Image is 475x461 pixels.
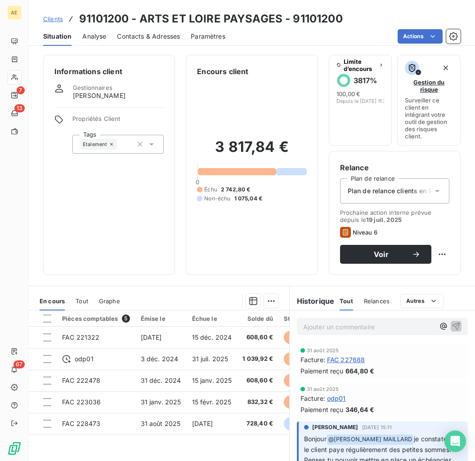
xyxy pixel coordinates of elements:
[62,333,100,341] span: FAC 221322
[397,55,461,146] button: Gestion du risqueSurveiller ce client en intégrant votre outil de gestion des risques client.
[204,195,230,203] span: Non-échu
[40,297,65,305] span: En cours
[405,97,453,140] span: Surveiller ce client en intégrant votre outil de gestion des risques client.
[300,405,344,414] span: Paiement reçu
[312,423,358,431] span: [PERSON_NAME]
[76,297,88,305] span: Tout
[7,441,22,456] img: Logo LeanPay
[17,86,25,94] span: 7
[197,138,306,165] h2: 3 817,84 €
[54,66,164,77] h6: Informations client
[192,377,232,384] span: 15 janv. 2025
[242,355,273,363] span: 1 039,92 €
[290,296,335,306] h6: Historique
[43,14,63,23] a: Clients
[284,331,311,344] span: échue
[192,398,232,406] span: 15 févr. 2025
[197,66,248,77] h6: Encours client
[196,178,199,186] span: 0
[7,5,22,20] div: AE
[362,425,392,430] span: [DATE] 15:11
[192,420,213,427] span: [DATE]
[300,355,325,364] span: Facture :
[242,398,273,407] span: 832,32 €
[307,386,339,392] span: 31 août 2025
[192,333,232,341] span: 15 déc. 2024
[327,355,365,364] span: FAC 227688
[13,360,25,368] span: 67
[242,315,273,322] div: Solde dû
[344,58,376,72] span: Limite d’encours
[62,315,130,323] div: Pièces comptables
[141,315,181,322] div: Émise le
[398,29,443,44] button: Actions
[284,374,311,387] span: échue
[340,162,449,173] h6: Relance
[336,98,389,104] span: Depuis le [DATE] 11:33
[340,209,449,223] span: Prochaine action interne prévue depuis le
[300,394,325,403] span: Facture :
[221,186,251,194] span: 2 742,80 €
[300,366,344,376] span: Paiement reçu
[327,394,346,403] span: odp01
[75,355,94,363] span: odp01
[141,355,179,363] span: 3 déc. 2024
[62,398,101,406] span: FAC 223036
[204,186,217,194] span: Échu
[345,366,374,376] span: 664,80 €
[329,55,392,146] button: Limite d’encours3817%100,00 €Depuis le [DATE] 11:33
[366,216,402,223] span: 19 juil. 2025
[14,104,25,112] span: 13
[62,377,101,384] span: FAC 222478
[351,251,412,258] span: Voir
[99,297,120,305] span: Graphe
[284,417,323,430] span: non-échue
[307,348,339,353] span: 31 août 2025
[354,76,377,85] h6: 3817 %
[141,398,181,406] span: 31 janv. 2025
[364,297,390,305] span: Relances
[336,90,360,98] span: 100,00 €
[73,91,125,100] span: [PERSON_NAME]
[62,420,101,427] span: FAC 228473
[284,352,311,366] span: échue
[82,32,106,41] span: Analyse
[117,32,180,41] span: Contacts & Adresses
[122,315,130,323] span: 5
[340,297,353,305] span: Tout
[141,333,162,341] span: [DATE]
[284,315,323,322] div: Statut
[43,32,72,41] span: Situation
[405,79,453,93] span: Gestion du risque
[327,434,413,445] span: @ [PERSON_NAME] MAILLARD
[304,435,327,443] span: Bonjour
[72,115,164,128] span: Propriétés Client
[191,32,225,41] span: Paramètres
[400,294,444,308] button: Autres
[141,377,181,384] span: 31 déc. 2024
[353,229,377,236] span: Niveau 6
[73,84,112,91] span: Gestionnaires
[234,195,263,203] span: 1 075,04 €
[192,315,232,322] div: Échue le
[83,142,107,147] span: Etalement
[192,355,229,363] span: 31 juil. 2025
[117,140,124,148] input: Ajouter une valeur
[242,376,273,385] span: 608,60 €
[141,420,181,427] span: 31 août 2025
[345,405,374,414] span: 346,64 €
[43,15,63,22] span: Clients
[242,419,273,428] span: 728,40 €
[79,11,343,27] h3: 91101200 - ARTS ET LOIRE PAYSAGES - 91101200
[242,333,273,342] span: 608,60 €
[444,430,466,452] div: Open Intercom Messenger
[340,245,431,264] button: Voir
[284,395,311,409] span: échue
